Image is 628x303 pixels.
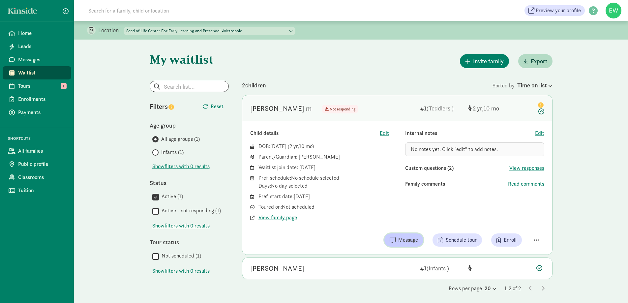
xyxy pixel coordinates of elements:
span: Enrollments [18,95,66,103]
div: connor m [250,263,304,274]
span: Tours [18,82,66,90]
button: Reset [197,100,229,113]
button: Export [518,54,553,68]
a: Classrooms [3,171,71,184]
span: 10 [299,143,312,150]
div: Filters [150,102,189,111]
button: Schedule tour [433,233,482,247]
div: Parent/Guardian: [PERSON_NAME] [258,153,389,161]
a: Enrollments [3,93,71,106]
span: Message [398,236,418,244]
span: Infants (1) [161,148,184,156]
button: Message [384,233,423,247]
span: Show filters with 0 results [152,267,210,275]
div: [object Object] [468,264,499,273]
button: Showfilters with 0 results [152,222,210,230]
span: 10 [484,105,499,112]
div: Internal notes [405,129,535,137]
a: Preview your profile [524,5,585,16]
span: 2 [473,105,484,112]
div: Custom questions (2) [405,164,509,172]
div: Time on list [517,81,553,90]
button: Showfilters with 0 results [152,267,210,275]
span: 1 [61,83,67,89]
div: Sorted by [493,81,553,90]
span: All age groups (1) [161,135,200,143]
label: Active (1) [159,193,183,200]
span: No notes yet. Click "edit" to add notes. [411,146,498,153]
button: View responses [509,164,544,172]
span: 2 [289,143,299,150]
h1: My waitlist [150,53,229,66]
div: Toured on: Not scheduled [258,203,389,211]
span: Leads [18,43,66,50]
button: Invite family [460,54,509,68]
button: Read comments [508,180,544,188]
div: Pref. schedule: No schedule selected Days: No day selected [258,174,389,190]
a: Payments [3,106,71,119]
div: DOB: ( ) [258,142,389,150]
div: Age group [150,121,229,130]
div: 1 [420,264,463,273]
span: Not responding [330,106,355,112]
div: Child details [250,129,380,137]
span: Enroll [504,236,517,244]
a: Waitlist [3,66,71,79]
span: Payments [18,108,66,116]
span: Messages [18,56,66,64]
span: (Toddlers ) [427,105,454,112]
div: Tour status [150,238,229,247]
span: Schedule tour [446,236,477,244]
div: Status [150,178,229,187]
span: Tuition [18,187,66,195]
button: Enroll [491,233,522,247]
div: 20 [485,285,496,292]
input: Search for a family, child or location [84,4,269,17]
label: Not scheduled (1) [159,252,201,260]
button: Edit [380,129,389,137]
span: Show filters with 0 results [152,163,210,170]
div: Family comments [405,180,508,188]
span: [DATE] [270,143,286,150]
span: Classrooms [18,173,66,181]
span: Export [531,57,547,66]
a: Home [3,27,71,40]
a: Tours 1 [3,79,71,93]
span: Invite family [473,57,504,66]
span: Preview your profile [536,7,581,15]
span: Public profile [18,160,66,168]
a: All families [3,144,71,158]
a: Tuition [3,184,71,197]
p: Location [98,26,124,34]
span: Reset [211,103,224,110]
div: finley m [250,103,312,114]
div: Waitlist join date: [DATE] [258,164,389,171]
span: Not responding [322,105,358,113]
span: Waitlist [18,69,66,77]
div: Rows per page 1-2 of 2 [242,285,553,292]
span: (Infants ) [427,264,449,272]
span: Home [18,29,66,37]
div: Pref. start date: [DATE] [258,193,389,200]
div: 1 [420,104,463,113]
a: Messages [3,53,71,66]
div: [object Object] [468,104,499,113]
div: 2 children [242,81,493,90]
button: Showfilters with 0 results [152,163,210,170]
span: All families [18,147,66,155]
a: Leads [3,40,71,53]
input: Search list... [150,81,228,92]
label: Active - not responding (1) [159,207,221,215]
span: Show filters with 0 results [152,222,210,230]
iframe: Chat Widget [595,271,628,303]
a: Public profile [3,158,71,171]
button: Edit [535,129,544,137]
button: View family page [258,214,297,222]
